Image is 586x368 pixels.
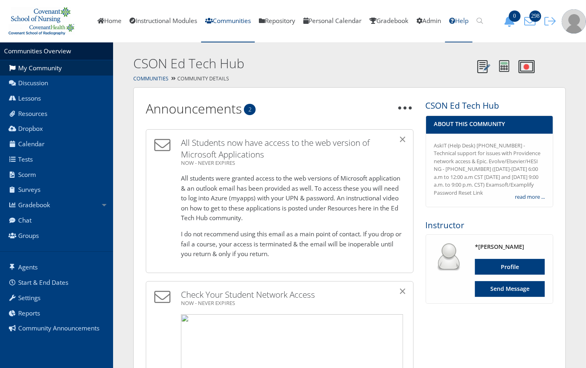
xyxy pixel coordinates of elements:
[475,243,545,251] h4: *[PERSON_NAME]
[434,120,545,128] h4: About This Community
[515,193,545,201] a: read more ...
[477,60,490,73] img: Notes
[426,100,553,111] h3: CSON Ed Tech Hub
[434,142,545,197] div: AskIT (Help Desk) [PHONE_NUMBER] - Technical support for issues with Providence network access & ...
[244,104,256,115] span: 2
[181,229,405,259] p: I do not recommend using this email as a main point of contact. If you drop or fail a course, you...
[133,75,168,82] a: Communities
[499,60,509,72] img: Calculator
[529,11,541,22] span: 298
[562,9,586,34] img: user-profile-default-picture.png
[181,160,235,166] a: NOW - NEVER EXPIRES
[181,299,235,307] span: NOW - NEVER EXPIRES
[391,285,407,297] button: Close alert
[501,17,521,25] a: 0
[181,301,235,306] a: NOW - NEVER EXPIRES
[475,281,545,297] a: Send Message
[519,60,535,73] img: Record Video Note
[399,282,407,299] span: ×
[475,259,545,275] a: Profile
[113,73,586,85] div: Community Details
[181,174,405,223] p: All students were granted access to the web versions of Microsoft application & an outlook email ...
[391,133,407,145] button: Close alert
[399,130,407,147] span: ×
[181,289,405,301] h3: Check Your Student Network Access
[521,17,542,25] a: 298
[181,159,235,166] span: NOW - NEVER EXPIRES
[509,11,521,22] span: 0
[181,137,405,160] h3: All Students now have access to the web version of Microsoft Applications
[521,15,542,27] button: 298
[4,47,71,55] a: Communities Overview
[501,15,521,27] button: 0
[133,55,473,73] h2: CSON Ed Tech Hub
[434,243,463,271] img: user_64.png
[426,219,553,231] h3: Instructor
[146,100,242,117] a: Announcements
